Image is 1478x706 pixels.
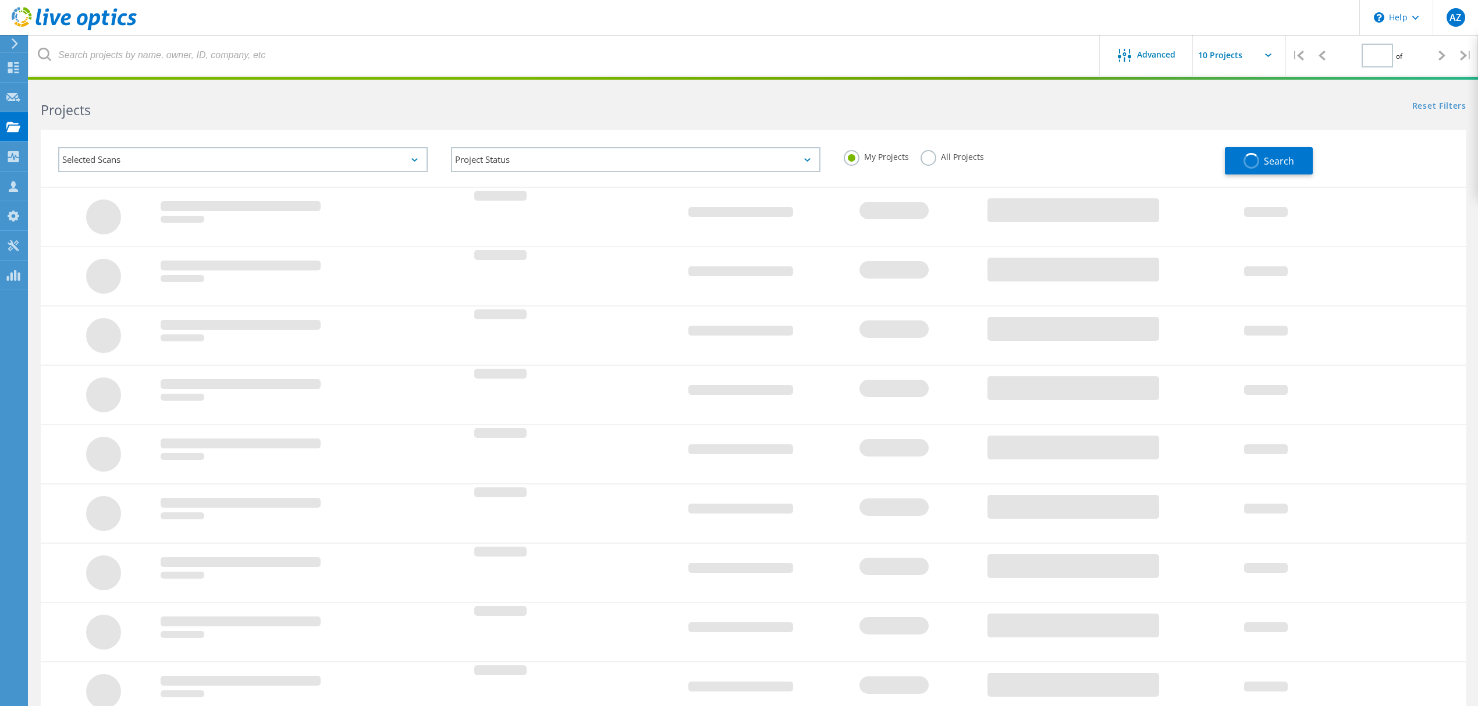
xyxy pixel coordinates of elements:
span: AZ [1449,13,1461,22]
b: Projects [41,101,91,119]
label: My Projects [844,150,909,161]
label: All Projects [921,150,984,161]
button: Search [1225,147,1313,174]
a: Reset Filters [1412,102,1466,112]
div: | [1454,35,1478,76]
div: Project Status [451,147,820,172]
svg: \n [1374,12,1384,23]
div: Selected Scans [58,147,428,172]
span: Advanced [1137,51,1175,59]
input: Search projects by name, owner, ID, company, etc [29,35,1100,76]
span: Search [1264,155,1294,167]
span: of [1396,51,1402,61]
div: | [1286,35,1310,76]
a: Live Optics Dashboard [12,24,137,33]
